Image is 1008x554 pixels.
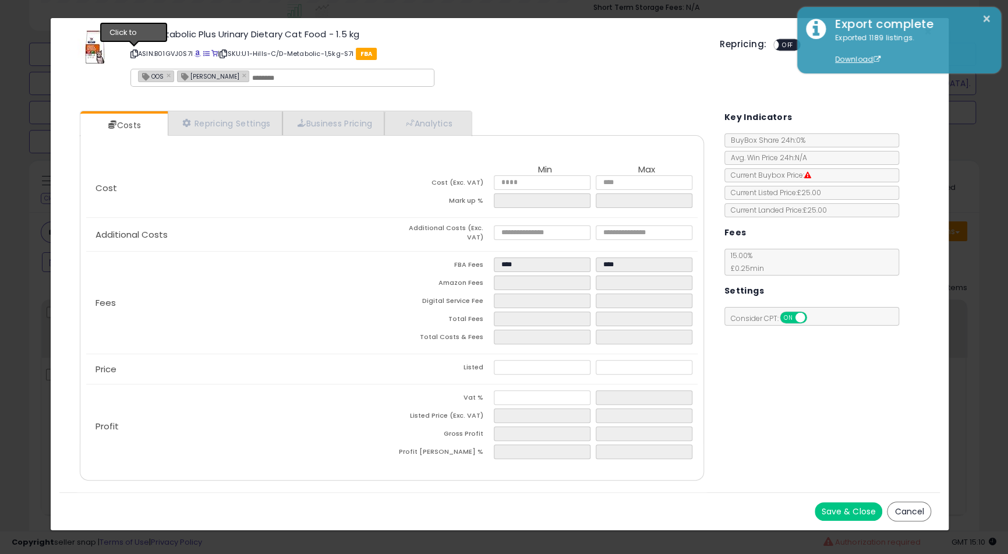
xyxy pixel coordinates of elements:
[167,70,174,80] a: ×
[392,330,494,348] td: Total Costs & Fees
[392,426,494,444] td: Gross Profit
[725,188,821,197] span: Current Listed Price: £25.00
[392,390,494,408] td: Vat %
[805,313,823,323] span: OFF
[392,408,494,426] td: Listed Price (Exc. VAT)
[724,284,764,298] h5: Settings
[80,114,167,137] a: Costs
[86,422,392,431] p: Profit
[392,175,494,193] td: Cost (Exc. VAT)
[203,49,209,58] a: All offer listings
[720,40,766,49] h5: Repricing:
[725,250,764,273] span: 15.00 %
[392,312,494,330] td: Total Fees
[392,193,494,211] td: Mark up %
[77,30,112,65] img: 51tBL-Aqx7L._SL60_.jpg
[725,313,822,323] span: Consider CPT:
[392,276,494,294] td: Amazon Fees
[139,71,164,81] span: OOS
[887,502,931,521] button: Cancel
[804,172,811,179] i: Suppressed Buy Box
[356,48,377,60] span: FBA
[86,230,392,239] p: Additional Costs
[725,170,811,180] span: Current Buybox Price:
[835,54,880,64] a: Download
[168,111,283,135] a: Repricing Settings
[494,165,596,175] th: Min
[392,360,494,378] td: Listed
[725,135,805,145] span: BuyBox Share 24h: 0%
[724,110,793,125] h5: Key Indicators
[826,16,992,33] div: Export complete
[194,49,201,58] a: BuyBox page
[392,224,494,245] td: Additional Costs (Exc. VAT)
[596,165,698,175] th: Max
[724,225,747,240] h5: Fees
[982,12,991,26] button: ×
[826,33,992,65] div: Exported 1189 listings.
[86,298,392,308] p: Fees
[211,49,218,58] a: Your listing only
[392,294,494,312] td: Digital Service Fee
[392,257,494,276] td: FBA Fees
[130,30,702,38] h3: Hill`s Metabolic Plus Urinary Dietary Cat Food - 1.5 kg
[86,365,392,374] p: Price
[392,444,494,463] td: Profit [PERSON_NAME] %
[725,263,764,273] span: £0.25 min
[779,40,797,50] span: OFF
[725,153,807,163] span: Avg. Win Price 24h: N/A
[815,502,882,521] button: Save & Close
[282,111,384,135] a: Business Pricing
[781,313,795,323] span: ON
[242,70,249,80] a: ×
[130,44,702,63] p: ASIN: B01GVJ0S7I | SKU: U1-Hills-C/D-Metabolic-1,5kg-S7I
[178,71,239,81] span: [PERSON_NAME]
[384,111,471,135] a: Analytics
[86,184,392,193] p: Cost
[725,205,827,215] span: Current Landed Price: £25.00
